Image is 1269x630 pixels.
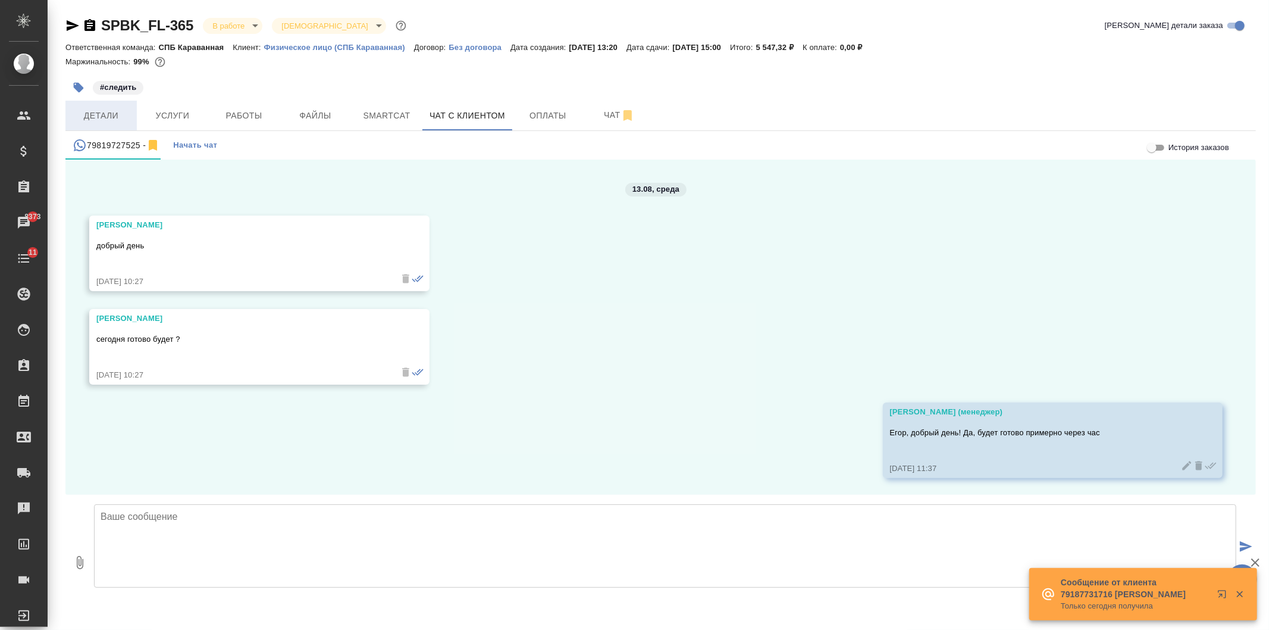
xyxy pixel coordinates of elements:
span: Smartcat [358,108,415,123]
button: Открыть в новой вкладке [1210,582,1239,611]
p: Дата создания: [510,43,569,52]
span: Услуги [144,108,201,123]
p: [DATE] 15:00 [673,43,731,52]
div: [DATE] 11:37 [890,463,1182,475]
button: 🙏 [1227,564,1257,594]
div: [PERSON_NAME] [96,219,388,231]
span: Файлы [287,108,344,123]
button: [DEMOGRAPHIC_DATA] [278,21,371,31]
span: [PERSON_NAME] детали заказа [1105,20,1223,32]
p: К оплате: [803,43,840,52]
p: Ответственная команда: [65,43,159,52]
p: 13.08, среда [632,183,679,195]
p: Без договора [449,43,510,52]
p: Сообщение от клиента 79187731716 [PERSON_NAME] [1061,576,1210,600]
button: Добавить тэг [65,74,92,101]
button: Начать чат [167,131,223,160]
span: 8373 [17,211,48,223]
div: [PERSON_NAME] [96,313,388,325]
span: Чат [591,108,648,123]
p: Егор, добрый день! Да, будет готово примерно через час [890,427,1182,439]
button: Закрыть [1227,589,1252,600]
div: [DATE] 10:27 [96,369,388,381]
a: SPBK_FL-365 [101,17,193,33]
a: 8373 [3,208,45,238]
p: #следить [100,82,136,93]
button: Скопировать ссылку [83,18,97,33]
p: [DATE] 13:20 [569,43,627,52]
div: 79819727525 (Рыжов Егор) - (undefined) [73,138,160,153]
div: В работе [203,18,262,34]
p: Физическое лицо (СПБ Караванная) [264,43,414,52]
span: Оплаты [519,108,576,123]
button: 66.68 RUB; [152,54,168,70]
p: 5 547,32 ₽ [756,43,803,52]
p: Только сегодня получила [1061,600,1210,612]
svg: Отписаться [621,108,635,123]
span: Работы [215,108,272,123]
p: СПБ Караванная [159,43,233,52]
button: В работе [209,21,248,31]
p: 0,00 ₽ [840,43,872,52]
div: simple tabs example [65,131,1256,160]
button: Скопировать ссылку для ЯМессенджера [65,18,80,33]
span: История заказов [1168,142,1229,154]
span: Чат с клиентом [430,108,505,123]
p: сегодня готово будет ? [96,333,388,345]
div: [PERSON_NAME] (менеджер) [890,406,1182,418]
p: Клиент: [233,43,264,52]
p: Дата сдачи: [626,43,672,52]
p: 99% [133,57,152,66]
span: Детали [73,108,130,123]
p: Итого: [730,43,756,52]
a: Физическое лицо (СПБ Караванная) [264,42,414,52]
div: В работе [272,18,386,34]
span: Начать чат [173,139,217,152]
svg: Отписаться [146,138,160,152]
a: Без договора [449,42,510,52]
div: [DATE] 10:27 [96,276,388,288]
span: 11 [21,247,44,258]
p: Маржинальность: [65,57,133,66]
p: Договор: [414,43,449,52]
span: следить [92,82,145,92]
a: 11 [3,244,45,273]
p: добрый день [96,240,388,252]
